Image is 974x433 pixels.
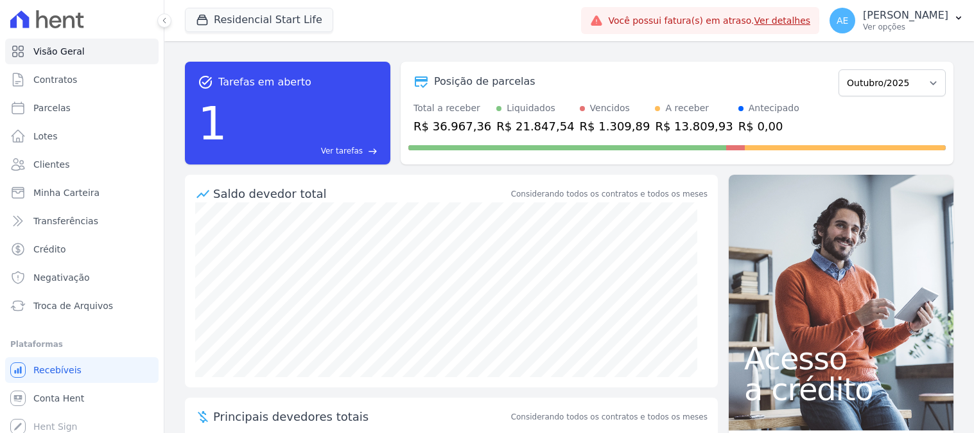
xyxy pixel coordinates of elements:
a: Visão Geral [5,39,159,64]
button: AE [PERSON_NAME] Ver opções [819,3,974,39]
div: Posição de parcelas [434,74,535,89]
button: Residencial Start Life [185,8,333,32]
span: Você possui fatura(s) em atraso. [608,14,810,28]
span: Acesso [744,343,938,374]
div: Saldo devedor total [213,185,509,202]
div: Plataformas [10,337,153,352]
div: Considerando todos os contratos e todos os meses [511,188,708,200]
div: R$ 13.809,93 [655,118,733,135]
div: R$ 21.847,54 [496,118,574,135]
div: R$ 1.309,89 [580,118,650,135]
span: east [368,146,378,156]
div: A receber [665,102,709,115]
a: Conta Hent [5,385,159,411]
span: Crédito [33,243,66,256]
span: Tarefas em aberto [218,75,311,90]
a: Negativação [5,265,159,290]
span: Recebíveis [33,364,82,376]
span: Principais devedores totais [213,408,509,425]
span: Visão Geral [33,45,85,58]
a: Clientes [5,152,159,177]
a: Crédito [5,236,159,262]
a: Transferências [5,208,159,234]
div: R$ 36.967,36 [413,118,491,135]
div: Total a receber [413,102,491,115]
div: Liquidados [507,102,555,115]
span: Considerando todos os contratos e todos os meses [511,411,708,423]
div: Antecipado [749,102,799,115]
span: AE [837,16,848,25]
a: Contratos [5,67,159,93]
a: Troca de Arquivos [5,293,159,319]
a: Parcelas [5,95,159,121]
span: Clientes [33,158,69,171]
a: Ver tarefas east [232,145,378,157]
span: Conta Hent [33,392,84,405]
a: Recebíveis [5,357,159,383]
div: 1 [198,90,227,157]
span: task_alt [198,75,213,90]
span: Transferências [33,215,98,227]
div: Vencidos [590,102,630,115]
span: Contratos [33,73,77,86]
a: Lotes [5,123,159,149]
a: Ver detalhes [754,15,811,26]
span: Ver tarefas [321,145,363,157]
span: Troca de Arquivos [33,299,113,312]
p: [PERSON_NAME] [863,9,948,22]
div: R$ 0,00 [738,118,799,135]
a: Minha Carteira [5,180,159,206]
p: Ver opções [863,22,948,32]
span: Negativação [33,271,90,284]
span: a crédito [744,374,938,405]
span: Minha Carteira [33,186,100,199]
span: Lotes [33,130,58,143]
span: Parcelas [33,102,71,114]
